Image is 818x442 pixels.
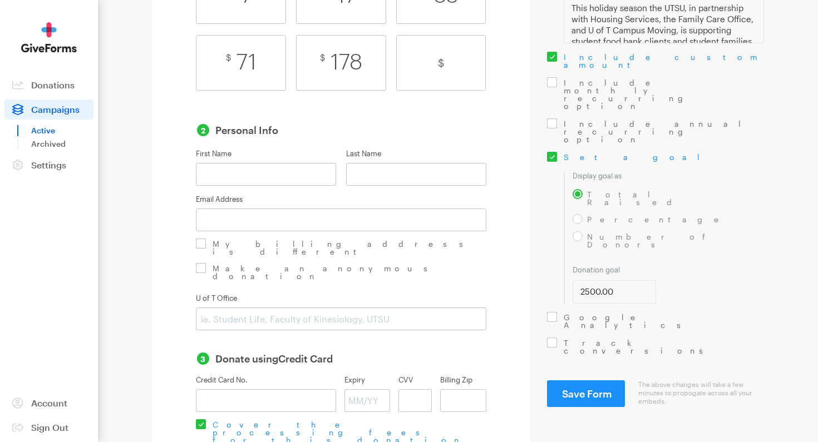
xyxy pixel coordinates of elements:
[197,124,209,136] span: 2
[196,376,248,384] label: Credit Card No.
[562,388,612,400] span: Save Form
[564,78,694,111] span: Include monthly recurring option
[31,124,93,137] a: Active
[196,196,243,203] label: Email Address
[196,307,486,330] input: ie. Student Life, Faculty of Kinesiology, UTSU
[320,52,325,62] span: $
[31,137,93,151] a: Archived
[4,100,93,120] a: Campaigns
[21,22,77,53] img: GiveForms
[440,376,472,384] label: Billing Zip
[31,422,68,433] span: Sign Out
[564,119,747,144] span: Include annual recurring option
[573,215,728,224] label: Percentage
[31,398,67,408] span: Account
[196,124,486,136] h2: Personal Info
[398,376,413,384] label: CVV
[344,376,365,384] label: Expiry
[564,152,706,162] span: Set a goal
[346,150,381,157] label: Last Name
[31,104,80,115] span: Campaigns
[627,380,761,405] span: The above changes will take a few minutes to propogate across all your embeds.
[197,352,209,365] span: 3
[236,51,257,73] span: 71
[31,80,75,90] span: Donations
[573,265,764,275] p: Donation goal
[196,150,231,157] label: First Name
[4,75,93,95] a: Donations
[331,51,362,73] span: 178
[547,380,625,407] button: Save Form
[31,160,66,170] span: Settings
[196,352,486,365] h2: Credit Card
[226,52,231,62] span: $
[4,393,93,413] a: Account
[573,171,764,181] p: Display goal as
[213,239,475,256] span: My billing address is different
[196,295,237,302] label: U of T Office
[4,155,93,175] a: Settings
[215,352,278,365] span: Donate using
[213,264,440,281] span: Make an anonymous donation
[573,190,764,206] label: Total Raised
[4,418,93,438] a: Sign Out
[564,338,715,355] span: Track conversions
[573,232,764,249] label: Number of Donors
[564,52,761,69] span: Include custom amount
[397,36,486,90] span: $
[344,389,390,412] input: MM/YY
[564,312,693,330] span: Google Analytics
